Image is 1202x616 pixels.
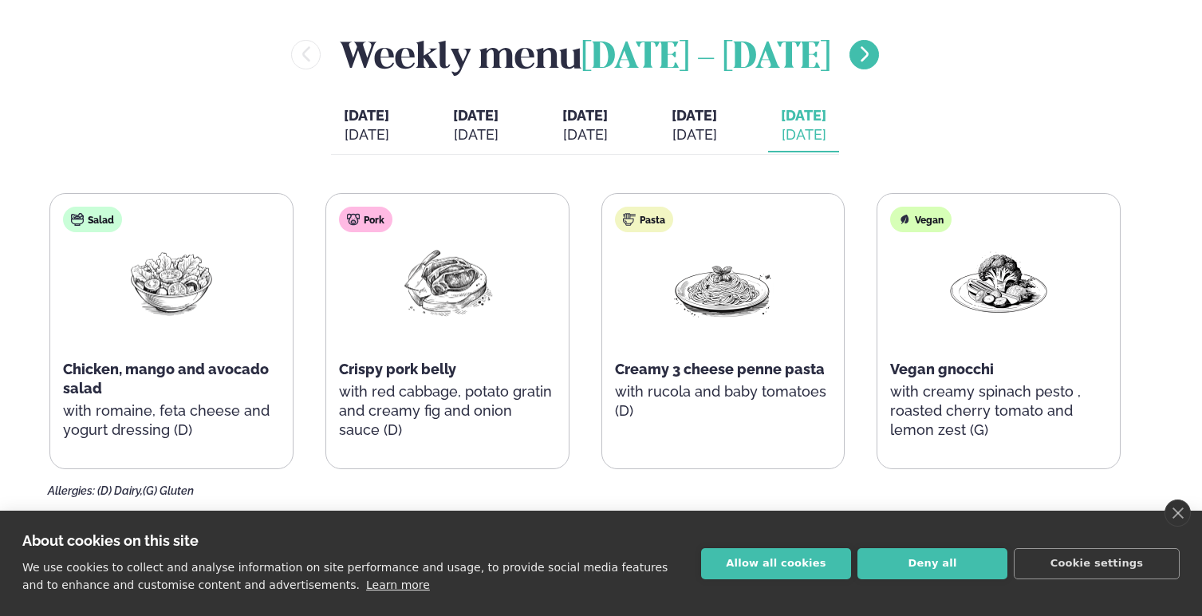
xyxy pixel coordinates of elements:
div: [DATE] [781,125,826,144]
h2: Weekly menu [340,29,830,81]
img: Vegan.png [948,245,1050,319]
div: [DATE] [344,125,389,144]
img: pasta.svg [623,213,636,226]
button: [DATE] [DATE] [331,100,402,152]
button: menu-btn-left [291,40,321,69]
span: [DATE] [562,107,608,124]
strong: About cookies on this site [22,532,199,549]
img: Vegan.svg [898,213,911,226]
button: [DATE] [DATE] [659,100,730,152]
span: Chicken, mango and avocado salad [63,361,269,397]
button: Allow all cookies [701,548,851,579]
div: Pasta [615,207,673,232]
div: Salad [63,207,122,232]
span: Vegan gnocchi [890,361,994,377]
div: [DATE] [562,125,608,144]
button: [DATE] [DATE] [440,100,511,152]
span: [DATE] [672,107,717,124]
div: Pork [339,207,392,232]
img: salad.svg [71,213,84,226]
a: close [1165,500,1191,527]
button: menu-btn-right [849,40,879,69]
span: [DATE] - [DATE] [581,41,830,76]
div: [DATE] [672,125,717,144]
span: Allergies: [48,484,95,497]
div: Vegan [890,207,952,232]
span: [DATE] [453,106,499,125]
a: Learn more [366,578,430,591]
span: (G) Gluten [143,484,194,497]
p: with red cabbage, potato gratin and creamy fig and onion sauce (D) [339,382,556,440]
p: We use cookies to collect and analyse information on site performance and usage, to provide socia... [22,561,668,591]
img: Spagetti.png [672,245,774,319]
img: Pork-Meat.png [396,245,499,319]
span: Creamy 3 cheese penne pasta [615,361,825,377]
p: with rucola and baby tomatoes (D) [615,382,832,421]
span: (D) Dairy, [97,484,143,497]
img: Salad.png [120,245,223,319]
span: [DATE] [781,107,826,124]
button: Deny all [857,548,1007,579]
p: with romaine, feta cheese and yogurt dressing (D) [63,401,280,440]
span: Crispy pork belly [339,361,456,377]
div: [DATE] [453,125,499,144]
button: [DATE] [DATE] [768,100,839,152]
button: Cookie settings [1014,548,1180,579]
span: [DATE] [344,107,389,124]
button: [DATE] [DATE] [550,100,621,152]
img: pork.svg [347,213,360,226]
p: with creamy spinach pesto , roasted cherry tomato and lemon zest (G) [890,382,1107,440]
